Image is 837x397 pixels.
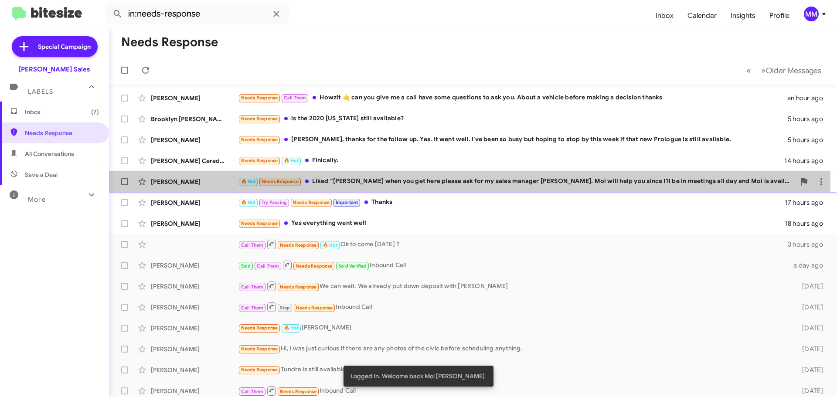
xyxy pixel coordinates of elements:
span: Needs Response [25,129,99,137]
span: 🔥 Hot [284,158,299,163]
span: Labels [28,88,53,95]
nav: Page navigation example [742,61,827,79]
span: Needs Response [241,158,278,163]
div: [DATE] [788,345,830,353]
span: Needs Response [280,389,317,394]
span: Special Campaign [38,42,91,51]
div: We can wait. We already put down deposit with [PERSON_NAME] [238,281,788,292]
div: [DATE] [788,282,830,291]
span: Needs Response [293,200,330,205]
a: Special Campaign [12,36,98,57]
span: Needs Response [262,179,299,184]
div: [PERSON_NAME] Sales [19,65,90,74]
div: 3 hours ago [788,240,830,249]
div: [PERSON_NAME] [238,323,788,333]
span: » [761,65,766,76]
div: [DATE] [788,324,830,333]
span: Important [336,200,358,205]
div: 18 hours ago [785,219,830,228]
span: Sold [241,263,251,269]
div: [DATE] [788,387,830,395]
span: Stop [280,305,290,311]
div: [PERSON_NAME] [151,94,238,102]
h1: Needs Response [121,35,218,49]
div: Liked “[PERSON_NAME] when you get here please ask for my sales manager [PERSON_NAME]. Moi will he... [238,176,795,187]
span: Older Messages [766,66,821,75]
span: 🔥 Hot [323,242,337,248]
div: is the 2020 [US_STATE] still available? [238,114,788,124]
span: Call Them [257,263,279,269]
span: 🔥 Hot [284,325,299,331]
div: [PERSON_NAME] [151,136,238,144]
button: MM [796,7,827,21]
div: Thanks [238,197,785,207]
div: 5 hours ago [788,115,830,123]
span: Needs Response [280,242,317,248]
div: 17 hours ago [785,198,830,207]
span: Needs Response [241,137,278,143]
input: Search [105,3,289,24]
button: Previous [741,61,756,79]
div: an hour ago [787,94,830,102]
span: Needs Response [241,346,278,352]
span: Call Them [241,389,264,394]
a: Profile [762,3,796,28]
a: Calendar [680,3,724,28]
div: [PERSON_NAME] [151,366,238,374]
span: Needs Response [241,325,278,331]
span: Save a Deal [25,170,58,179]
span: Needs Response [241,221,278,226]
div: [PERSON_NAME], thanks for the follow up. Yes. It went well. I've been so busy but hoping to stop ... [238,135,788,145]
span: Needs Response [241,367,278,373]
div: [PERSON_NAME] Ceredon [151,156,238,165]
span: Logged In. Welcome back Moi [PERSON_NAME] [350,372,485,380]
span: Inbox [25,108,99,116]
div: [PERSON_NAME] [151,387,238,395]
span: More [28,196,46,204]
span: « [746,65,751,76]
span: Needs Response [280,284,317,290]
div: [PERSON_NAME] [151,324,238,333]
div: [PERSON_NAME] [151,198,238,207]
a: Insights [724,3,762,28]
a: Inbox [649,3,680,28]
span: All Conversations [25,149,74,158]
span: 🔥 Hot [241,179,256,184]
span: Needs Response [296,305,333,311]
div: [PERSON_NAME] [151,177,238,186]
div: Inbound Call [238,385,788,396]
div: 14 hours ago [784,156,830,165]
div: Finically. [238,156,784,166]
div: [PERSON_NAME] [151,303,238,312]
div: Yes everything went well [238,218,785,228]
span: Sold Verified [338,263,367,269]
div: Brooklyn [PERSON_NAME] [151,115,238,123]
div: 5 hours ago [788,136,830,144]
div: Howzit 🤙 can you give me a call have some questions to ask you. About a vehicle before making a d... [238,93,787,103]
div: MM [804,7,819,21]
div: Hi, I was just curious if there are any photos of the civic before scheduling anything. [238,344,788,354]
span: Call Them [241,242,264,248]
span: Needs Response [241,95,278,101]
span: Call Them [241,284,264,290]
button: Next [756,61,827,79]
span: Call Them [284,95,306,101]
div: Inbound Call [238,302,788,312]
div: a day ago [788,261,830,270]
div: Ok to come [DATE] ? [238,239,788,250]
div: [PERSON_NAME] [151,261,238,270]
div: [DATE] [788,366,830,374]
span: Needs Response [241,116,278,122]
div: [PERSON_NAME] [151,345,238,353]
div: [PERSON_NAME] [151,282,238,291]
div: Tundra is still available? [238,365,788,375]
span: Call Them [241,305,264,311]
span: Try Pausing [262,200,287,205]
div: [PERSON_NAME] [151,219,238,228]
span: 🔥 Hot [241,200,256,205]
div: [DATE] [788,303,830,312]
